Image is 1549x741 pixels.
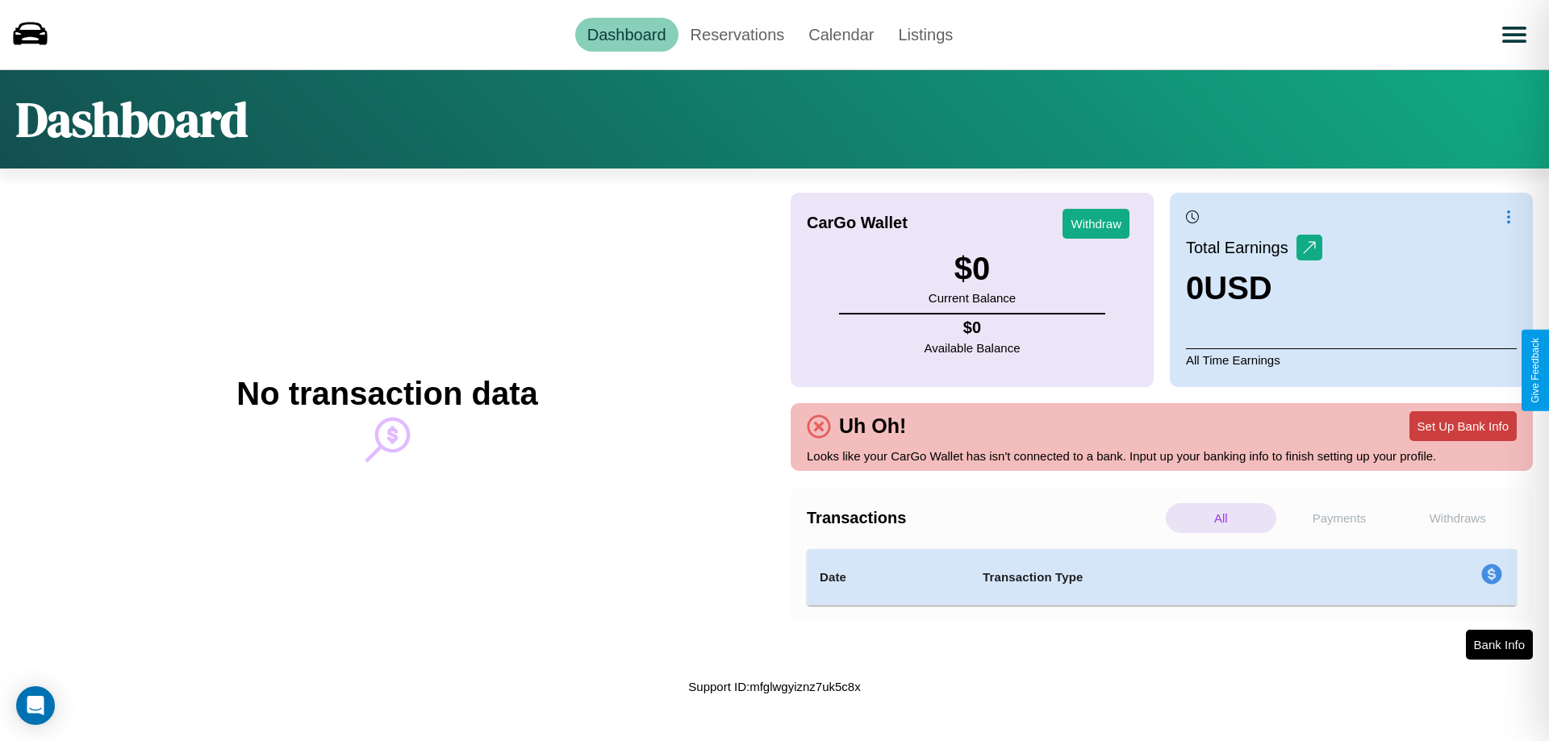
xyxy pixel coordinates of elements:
[1186,233,1296,262] p: Total Earnings
[1186,348,1517,371] p: All Time Earnings
[807,509,1162,527] h4: Transactions
[236,376,537,412] h2: No transaction data
[925,337,1021,359] p: Available Balance
[1409,411,1517,441] button: Set Up Bank Info
[1492,12,1537,57] button: Open menu
[807,549,1517,606] table: simple table
[678,18,797,52] a: Reservations
[1166,503,1276,533] p: All
[1466,630,1533,660] button: Bank Info
[925,318,1021,337] h4: $ 0
[1186,270,1322,306] h3: 0 USD
[929,287,1016,309] p: Current Balance
[575,18,678,52] a: Dashboard
[16,686,55,725] div: Open Intercom Messenger
[1402,503,1513,533] p: Withdraws
[807,445,1517,467] p: Looks like your CarGo Wallet has isn't connected to a bank. Input up your banking info to finish ...
[796,18,886,52] a: Calendar
[688,676,860,697] p: Support ID: mfglwgyiznz7uk5c8x
[886,18,965,52] a: Listings
[1284,503,1395,533] p: Payments
[807,214,908,232] h4: CarGo Wallet
[1530,338,1541,403] div: Give Feedback
[820,568,957,587] h4: Date
[1063,209,1129,239] button: Withdraw
[831,414,914,438] h4: Uh Oh!
[983,568,1349,587] h4: Transaction Type
[929,251,1016,287] h3: $ 0
[16,86,248,152] h1: Dashboard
